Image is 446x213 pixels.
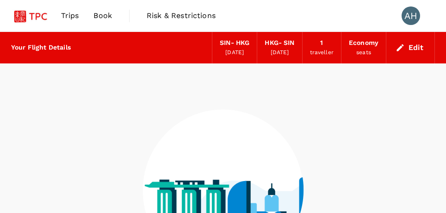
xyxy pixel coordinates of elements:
div: 1 [320,38,323,48]
div: Your Flight Details [11,43,71,53]
div: [DATE] [225,48,244,57]
span: Book [93,10,112,21]
div: [DATE] [271,48,289,57]
div: HKG - SIN [265,38,294,48]
div: SIN - HKG [220,38,249,48]
div: traveller [310,48,334,57]
div: Economy [349,38,378,48]
div: seats [356,48,371,57]
div: AH [402,6,420,25]
span: Risk & Restrictions [147,10,216,21]
button: Edit [394,40,427,55]
span: Trips [61,10,79,21]
img: Tsao Pao Chee Group Pte Ltd [11,6,54,26]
